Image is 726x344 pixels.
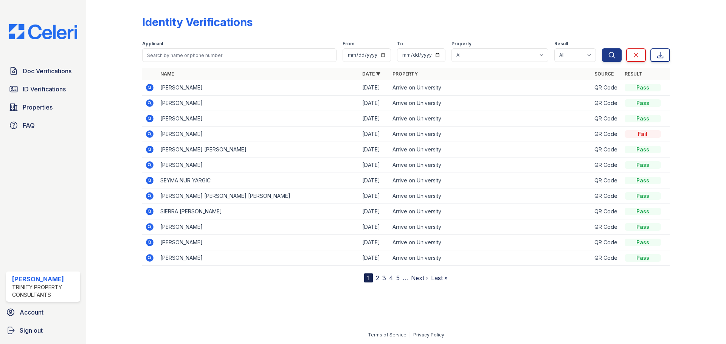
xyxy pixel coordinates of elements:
[625,115,661,122] div: Pass
[20,308,43,317] span: Account
[359,96,389,111] td: [DATE]
[359,80,389,96] td: [DATE]
[382,274,386,282] a: 3
[359,219,389,235] td: [DATE]
[625,192,661,200] div: Pass
[591,250,622,266] td: QR Code
[554,41,568,47] label: Result
[157,80,359,96] td: [PERSON_NAME]
[396,274,400,282] a: 5
[625,239,661,246] div: Pass
[6,63,80,79] a: Doc Verifications
[591,96,622,111] td: QR Code
[359,157,389,173] td: [DATE]
[157,96,359,111] td: [PERSON_NAME]
[625,99,661,107] div: Pass
[359,235,389,250] td: [DATE]
[359,204,389,219] td: [DATE]
[389,126,591,142] td: Arrive on University
[594,71,614,77] a: Source
[157,126,359,142] td: [PERSON_NAME]
[359,111,389,126] td: [DATE]
[157,173,359,188] td: SEYMA NUR YARGIC
[625,208,661,215] div: Pass
[409,332,411,338] div: |
[625,71,642,77] a: Result
[389,250,591,266] td: Arrive on University
[591,126,622,142] td: QR Code
[20,326,43,335] span: Sign out
[389,274,393,282] a: 4
[160,71,174,77] a: Name
[142,48,337,62] input: Search by name or phone number
[591,111,622,126] td: QR Code
[389,204,591,219] td: Arrive on University
[591,204,622,219] td: QR Code
[368,332,406,338] a: Terms of Service
[389,111,591,126] td: Arrive on University
[376,274,379,282] a: 2
[389,80,591,96] td: Arrive on University
[23,85,66,94] span: ID Verifications
[6,118,80,133] a: FAQ
[389,173,591,188] td: Arrive on University
[389,219,591,235] td: Arrive on University
[142,15,253,29] div: Identity Verifications
[23,121,35,130] span: FAQ
[625,130,661,138] div: Fail
[12,275,77,284] div: [PERSON_NAME]
[157,111,359,126] td: [PERSON_NAME]
[389,142,591,157] td: Arrive on University
[389,96,591,111] td: Arrive on University
[403,273,408,282] span: …
[625,223,661,231] div: Pass
[359,126,389,142] td: [DATE]
[142,41,163,47] label: Applicant
[359,188,389,204] td: [DATE]
[157,142,359,157] td: [PERSON_NAME] [PERSON_NAME]
[431,274,448,282] a: Last »
[392,71,418,77] a: Property
[591,80,622,96] td: QR Code
[3,323,83,338] a: Sign out
[3,24,83,39] img: CE_Logo_Blue-a8612792a0a2168367f1c8372b55b34899dd931a85d93a1a3d3e32e68fde9ad4.png
[451,41,472,47] label: Property
[3,305,83,320] a: Account
[343,41,354,47] label: From
[389,188,591,204] td: Arrive on University
[23,66,71,76] span: Doc Verifications
[591,235,622,250] td: QR Code
[157,250,359,266] td: [PERSON_NAME]
[12,284,77,299] div: Trinity Property Consultants
[359,250,389,266] td: [DATE]
[625,84,661,91] div: Pass
[364,273,373,282] div: 1
[625,146,661,153] div: Pass
[389,235,591,250] td: Arrive on University
[389,157,591,173] td: Arrive on University
[413,332,444,338] a: Privacy Policy
[625,161,661,169] div: Pass
[591,173,622,188] td: QR Code
[362,71,380,77] a: Date ▼
[157,188,359,204] td: [PERSON_NAME] [PERSON_NAME] [PERSON_NAME]
[591,219,622,235] td: QR Code
[6,100,80,115] a: Properties
[591,188,622,204] td: QR Code
[6,82,80,97] a: ID Verifications
[157,204,359,219] td: SIERRA [PERSON_NAME]
[625,177,661,184] div: Pass
[157,219,359,235] td: [PERSON_NAME]
[591,157,622,173] td: QR Code
[411,274,428,282] a: Next ›
[359,142,389,157] td: [DATE]
[397,41,403,47] label: To
[23,103,53,112] span: Properties
[625,254,661,262] div: Pass
[591,142,622,157] td: QR Code
[359,173,389,188] td: [DATE]
[157,157,359,173] td: [PERSON_NAME]
[157,235,359,250] td: [PERSON_NAME]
